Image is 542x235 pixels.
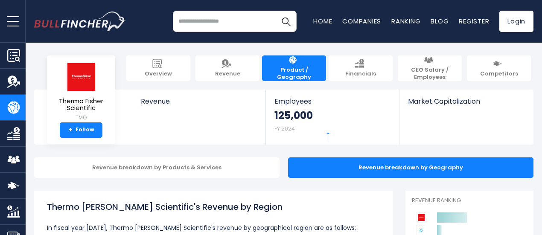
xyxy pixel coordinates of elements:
strong: + [68,126,73,134]
a: Revenue [195,55,259,81]
p: In fiscal year [DATE], Thermo [PERSON_NAME] Scientific's revenue by geographical region are as fo... [47,223,380,233]
img: bullfincher logo [34,12,126,31]
div: Revenue breakdown by Products & Services [34,157,280,178]
a: Market Capitalization [399,90,533,120]
a: Financials [329,55,393,81]
span: Financials [345,70,376,78]
div: Revenue breakdown by Geography [288,157,533,178]
h1: Thermo [PERSON_NAME] Scientific's Revenue by Region [47,200,380,213]
a: Companies [342,17,381,26]
a: Revenue [132,90,266,120]
span: Competitors [480,70,518,78]
a: Competitors [467,55,531,81]
a: Home [313,17,332,26]
a: Product / Geography [262,55,326,81]
a: Thermo Fisher Scientific TMO [53,62,109,122]
a: Register [459,17,489,26]
a: CEO Salary / Employees [398,55,462,81]
span: Overview [145,70,172,78]
span: Employees [274,97,390,105]
span: Revenue [215,70,240,78]
img: Thermo Fisher Scientific competitors logo [416,212,426,223]
span: Market Capitalization [408,97,524,105]
a: Ranking [391,17,420,26]
a: Overview [126,55,190,81]
a: Employees 125,000 FY 2024 [266,90,399,145]
p: Revenue Ranking [412,197,527,204]
small: TMO [54,114,108,122]
button: Search [275,11,297,32]
a: Blog [431,17,449,26]
strong: 125,000 [274,109,313,122]
a: Login [499,11,533,32]
a: Go to homepage [34,12,126,31]
a: +Follow [60,122,102,138]
small: FY 2024 [274,125,295,132]
span: Revenue [141,97,257,105]
span: Thermo Fisher Scientific [54,98,108,112]
span: CEO Salary / Employees [402,67,457,81]
span: Product / Geography [266,67,322,81]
